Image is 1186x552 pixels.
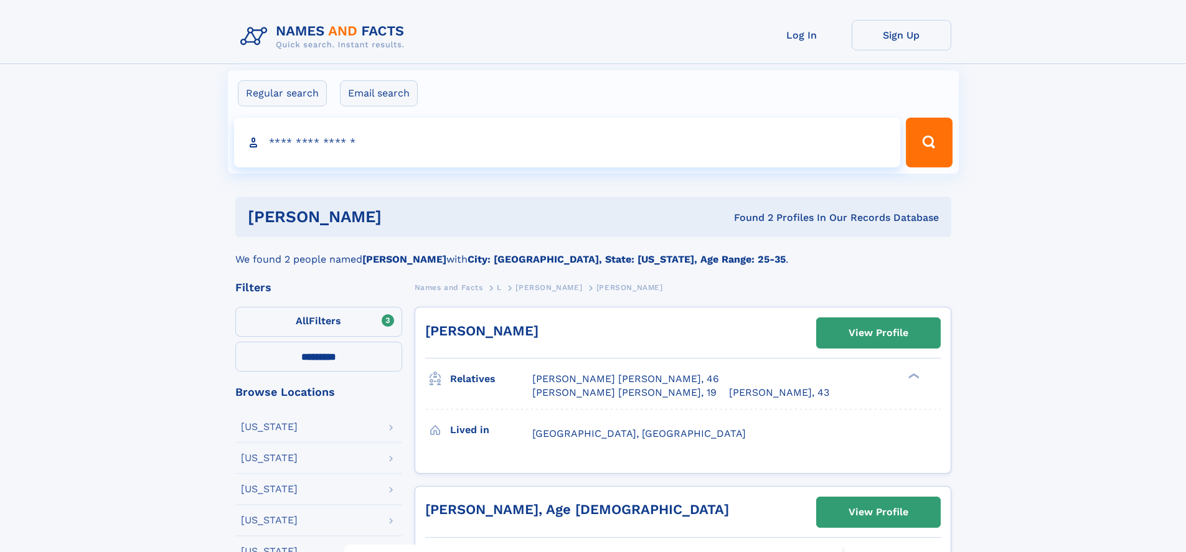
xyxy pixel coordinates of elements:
b: [PERSON_NAME] [362,253,446,265]
a: Sign Up [852,20,951,50]
div: [US_STATE] [241,515,298,525]
a: [PERSON_NAME] [425,323,539,339]
a: View Profile [817,497,940,527]
span: [PERSON_NAME] [515,283,582,292]
label: Email search [340,80,418,106]
a: L [497,279,502,295]
input: search input [234,118,901,167]
span: [GEOGRAPHIC_DATA], [GEOGRAPHIC_DATA] [532,428,746,439]
div: Filters [235,282,402,293]
h3: Relatives [450,368,532,390]
div: [US_STATE] [241,484,298,494]
label: Filters [235,307,402,337]
h1: [PERSON_NAME] [248,209,558,225]
a: [PERSON_NAME], 43 [729,386,829,400]
span: All [296,315,309,327]
div: [US_STATE] [241,422,298,432]
a: View Profile [817,318,940,348]
div: View Profile [849,498,908,526]
a: Log In [752,20,852,50]
div: Found 2 Profiles In Our Records Database [558,211,939,225]
label: Regular search [238,80,327,106]
span: [PERSON_NAME] [596,283,663,292]
span: L [497,283,502,292]
div: View Profile [849,319,908,347]
a: [PERSON_NAME] [PERSON_NAME], 19 [532,386,717,400]
button: Search Button [906,118,952,167]
a: [PERSON_NAME] [PERSON_NAME], 46 [532,372,719,386]
img: Logo Names and Facts [235,20,415,54]
a: [PERSON_NAME], Age [DEMOGRAPHIC_DATA] [425,502,729,517]
a: Names and Facts [415,279,483,295]
b: City: [GEOGRAPHIC_DATA], State: [US_STATE], Age Range: 25-35 [468,253,786,265]
a: [PERSON_NAME] [515,279,582,295]
div: We found 2 people named with . [235,237,951,267]
div: ❯ [905,372,920,380]
h3: Lived in [450,419,532,441]
div: [US_STATE] [241,453,298,463]
div: Browse Locations [235,386,402,398]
